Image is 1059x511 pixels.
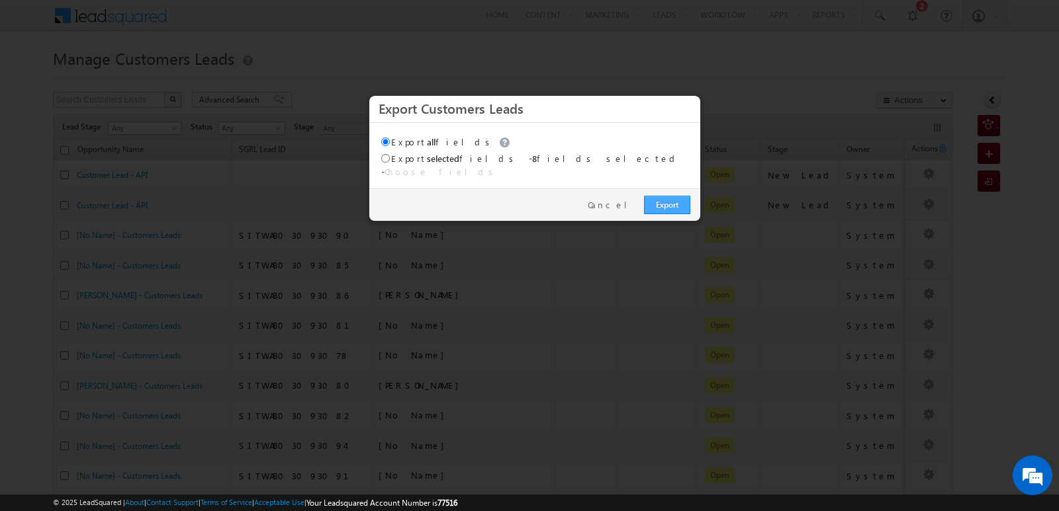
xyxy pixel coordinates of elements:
input: Exportallfields [381,138,390,146]
span: Your Leadsquared Account Number is [306,498,457,508]
a: Terms of Service [201,498,252,506]
label: Export fields [381,153,518,164]
span: selected [427,153,459,164]
a: Export [644,196,690,214]
span: - fields selected [529,153,680,164]
span: © 2025 LeadSquared | | | | | [53,496,457,509]
span: all [427,136,436,147]
a: Choose fields [385,166,498,177]
a: Cancel [588,199,637,211]
input: Exportselectedfields [381,154,390,163]
a: Acceptable Use [254,498,304,506]
a: About [125,498,144,506]
a: Contact Support [146,498,199,506]
span: 8 [532,153,537,164]
h3: Export Customers Leads [379,97,691,120]
span: - [381,166,498,177]
span: 77516 [437,498,457,508]
label: Export fields [381,136,514,147]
